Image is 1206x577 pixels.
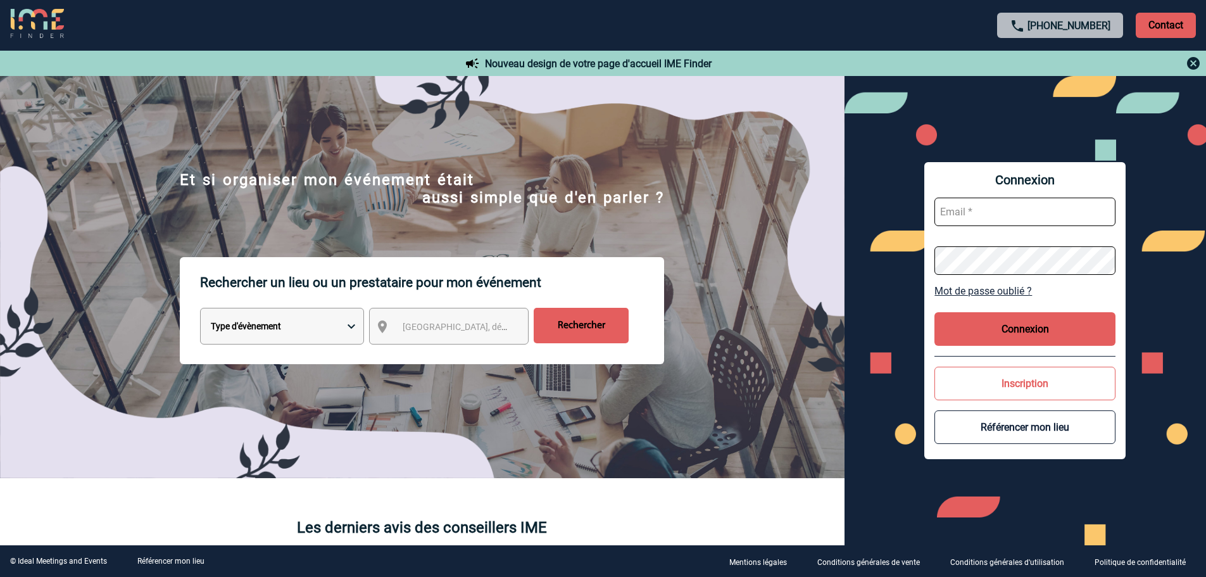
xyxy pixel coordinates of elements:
p: Conditions générales de vente [817,558,920,567]
a: Mot de passe oublié ? [934,285,1115,297]
button: Référencer mon lieu [934,410,1115,444]
p: Conditions générales d'utilisation [950,558,1064,567]
p: Politique de confidentialité [1095,558,1186,567]
a: Mentions légales [719,555,807,567]
img: call-24-px.png [1010,18,1025,34]
p: Mentions légales [729,558,787,567]
div: © Ideal Meetings and Events [10,557,107,566]
a: Référencer mon lieu [137,557,204,566]
input: Rechercher [534,308,629,343]
button: Connexion [934,312,1115,346]
a: [PHONE_NUMBER] [1027,20,1110,32]
p: Contact [1136,13,1196,38]
a: Politique de confidentialité [1084,555,1206,567]
button: Inscription [934,367,1115,400]
p: Rechercher un lieu ou un prestataire pour mon événement [200,257,664,308]
span: [GEOGRAPHIC_DATA], département, région... [403,322,579,332]
input: Email * [934,198,1115,226]
a: Conditions générales de vente [807,555,940,567]
a: Conditions générales d'utilisation [940,555,1084,567]
span: Connexion [934,172,1115,187]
